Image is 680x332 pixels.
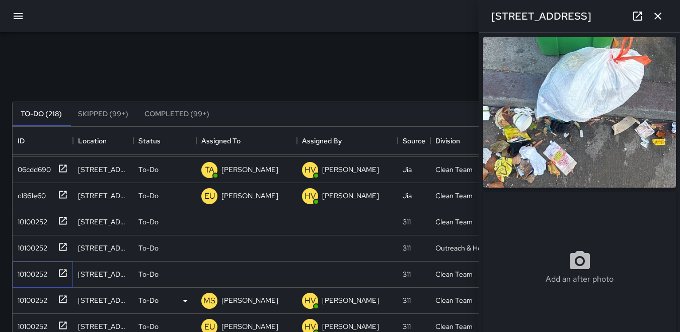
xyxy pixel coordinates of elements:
div: 1000 Howard Street [78,243,128,253]
p: EU [204,190,215,202]
div: 311 [403,217,411,227]
p: TA [205,164,214,176]
p: HV [305,190,316,202]
div: 10100252 [14,265,47,279]
p: [PERSON_NAME] [322,295,379,305]
div: 10100252 [14,239,47,253]
button: Skipped (99+) [70,102,136,126]
div: Clean Team [435,164,473,175]
p: [PERSON_NAME] [221,321,278,331]
div: 10100252 [14,291,47,305]
button: Completed (99+) [136,102,217,126]
p: [PERSON_NAME] [221,295,278,305]
div: Clean Team [435,217,473,227]
div: 10100252 [14,317,47,331]
div: Location [78,127,107,155]
div: 311 [403,243,411,253]
div: 06cdd690 [14,160,51,175]
div: Source [403,127,425,155]
p: [PERSON_NAME] [322,191,379,201]
div: 1190 Mission Street [78,295,128,305]
p: [PERSON_NAME] [221,191,278,201]
p: To-Do [138,191,159,201]
div: ID [18,127,25,155]
div: Assigned By [302,127,342,155]
p: To-Do [138,243,159,253]
button: To-Do (218) [13,102,70,126]
div: Clean Team [435,321,473,331]
div: Assigned To [201,127,241,155]
div: Status [133,127,196,155]
div: Source [398,127,430,155]
div: Clean Team [435,295,473,305]
div: 573 Minna Street [78,217,128,227]
div: 10100252 [14,213,47,227]
p: [PERSON_NAME] [322,321,379,331]
div: Division [430,127,493,155]
p: [PERSON_NAME] [221,164,278,175]
p: To-Do [138,217,159,227]
div: Status [138,127,161,155]
div: 1028 Mission Street [78,269,128,279]
div: c1861e60 [14,187,46,201]
div: 992 Market Street [78,164,128,175]
p: To-Do [138,295,159,305]
div: 311 [403,269,411,279]
div: ID [13,127,73,155]
p: HV [305,295,316,307]
div: 898 Mission Street [78,191,128,201]
div: Jia [403,191,412,201]
div: Clean Team [435,191,473,201]
p: MS [203,295,215,307]
div: Location [73,127,133,155]
div: Outreach & Hospitality [435,243,488,253]
div: Jia [403,164,412,175]
div: 932 Mission Street [78,321,128,331]
div: Clean Team [435,269,473,279]
div: Assigned To [196,127,297,155]
p: To-Do [138,269,159,279]
div: Division [435,127,460,155]
p: To-Do [138,321,159,331]
div: Assigned By [297,127,398,155]
p: To-Do [138,164,159,175]
div: 311 [403,295,411,305]
p: HV [305,164,316,176]
div: 311 [403,321,411,331]
p: [PERSON_NAME] [322,164,379,175]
